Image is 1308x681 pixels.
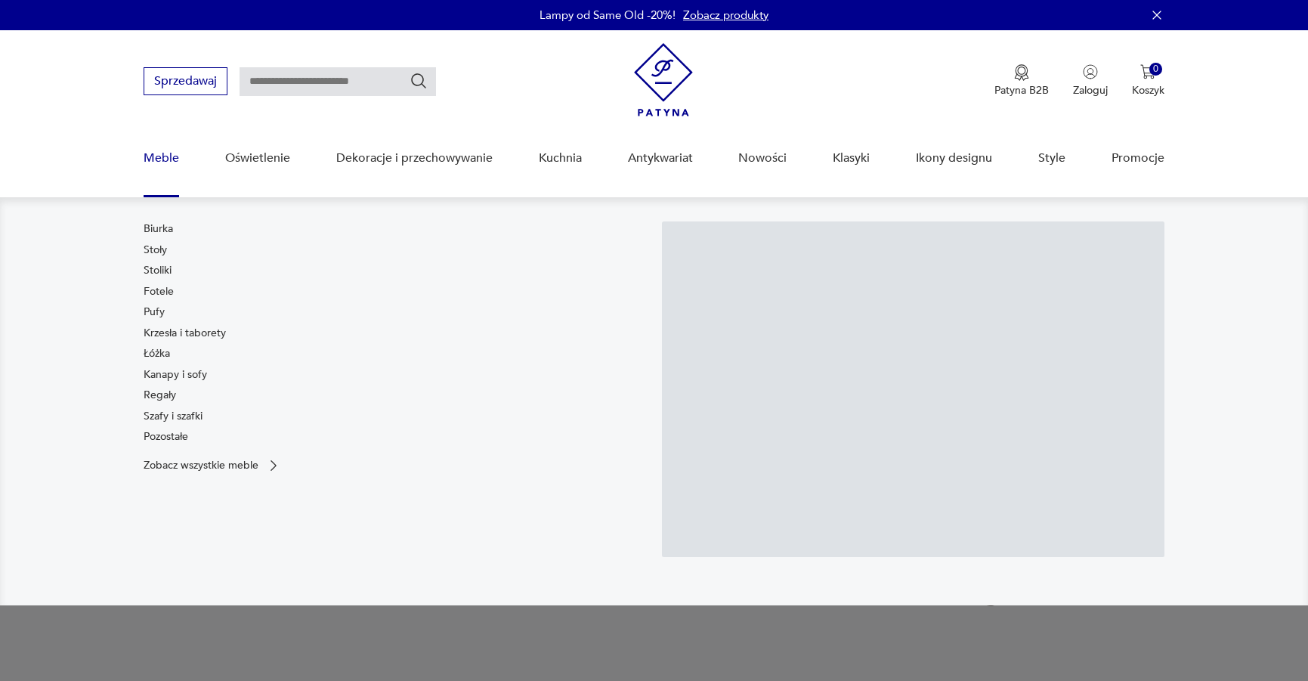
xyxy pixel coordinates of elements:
a: Stoliki [144,263,172,278]
a: Zobacz produkty [683,8,768,23]
a: Łóżka [144,346,170,361]
div: 0 [1149,63,1162,76]
a: Ikona medaluPatyna B2B [994,64,1049,98]
a: Klasyki [833,129,870,187]
button: Sprzedawaj [144,67,227,95]
img: Ikona medalu [1014,64,1029,81]
a: Stoły [144,243,167,258]
a: Biurka [144,221,173,237]
img: Patyna - sklep z meblami i dekoracjami vintage [634,43,693,116]
a: Pufy [144,305,165,320]
a: Nowości [738,129,787,187]
a: Zobacz wszystkie meble [144,458,281,473]
a: Sprzedawaj [144,77,227,88]
img: Ikonka użytkownika [1083,64,1098,79]
a: Pozostałe [144,429,188,444]
p: Lampy od Same Old -20%! [540,8,676,23]
a: Kanapy i sofy [144,367,207,382]
button: Zaloguj [1073,64,1108,98]
a: Szafy i szafki [144,409,203,424]
a: Promocje [1112,129,1164,187]
a: Meble [144,129,179,187]
button: Szukaj [410,72,428,90]
a: Style [1038,129,1065,187]
button: 0Koszyk [1132,64,1164,98]
a: Krzesła i taborety [144,326,226,341]
a: Oświetlenie [225,129,290,187]
a: Regały [144,388,176,403]
p: Koszyk [1132,83,1164,98]
p: Zobacz wszystkie meble [144,460,258,470]
a: Kuchnia [539,129,582,187]
a: Fotele [144,284,174,299]
a: Antykwariat [628,129,693,187]
a: Dekoracje i przechowywanie [336,129,493,187]
p: Patyna B2B [994,83,1049,98]
p: Zaloguj [1073,83,1108,98]
button: Patyna B2B [994,64,1049,98]
img: Ikona koszyka [1140,64,1155,79]
a: Ikony designu [916,129,992,187]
